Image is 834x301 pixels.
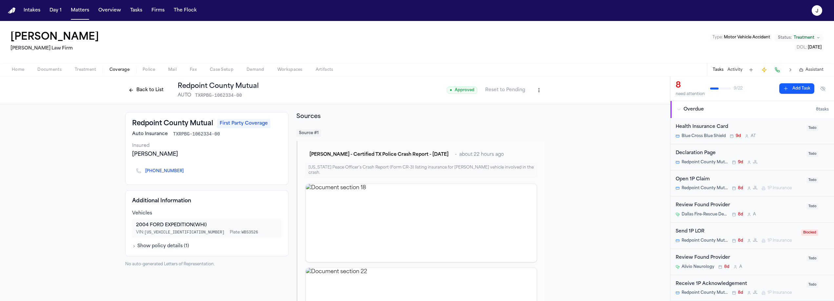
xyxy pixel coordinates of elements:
[670,118,834,144] div: Open task: Health Insurance Card
[132,119,213,128] h3: Redpoint County Mutual
[753,186,758,191] span: J L
[8,8,16,14] a: Home
[125,262,288,267] div: No auto-generated Letters of Representation.
[806,203,818,210] span: Todo
[230,230,258,235] span: Plate:
[682,160,728,165] span: Redpoint County Mutual
[195,92,242,99] span: TXRPBG-1062334-00
[808,46,822,50] span: [DATE]
[767,238,792,243] span: 1P Insurance
[682,212,728,217] span: Dallas Fire-Rescue Department (EMS)
[801,230,818,236] span: Blocked
[738,212,743,217] span: 8d
[773,65,782,74] button: Make a Call
[450,88,452,93] span: ●
[75,67,96,72] span: Treatment
[459,151,504,158] span: about 22 hours ago
[12,67,24,72] span: Home
[739,264,742,270] span: A
[682,186,728,191] span: Redpoint County Mutual
[795,44,824,51] button: Edit DOL: 2025-08-11
[173,131,220,137] span: TXRPBG-1062334-00
[670,101,834,118] button: Overdue8tasks
[296,112,545,121] h2: Sources
[676,80,705,91] div: 8
[96,5,124,16] button: Overview
[712,35,723,39] span: Type :
[682,290,728,295] span: Redpoint County Mutual
[132,150,282,158] div: [PERSON_NAME]
[171,5,199,16] button: The Flock
[149,5,167,16] button: Firms
[21,5,43,16] button: Intakes
[676,176,803,183] div: Open 1P Claim
[178,92,191,99] span: AUTO
[277,67,303,72] span: Workspaces
[682,264,714,270] span: Alivio Neurology
[794,35,814,40] span: Treatment
[125,85,167,95] button: Back to List
[447,87,477,94] span: Approved
[775,34,824,42] button: Change status from Treatment
[306,163,537,177] div: [US_STATE] Peace Officer's Crash Report (Form CR-3) listing insurance for [PERSON_NAME] vehicle i...
[806,125,818,131] span: Todo
[816,107,829,112] span: 8 task s
[306,149,452,161] button: [PERSON_NAME] - Certified TX Police Crash Report - [DATE]
[306,184,537,262] img: Document section 18
[806,282,818,288] span: Todo
[132,210,282,217] div: Vehicles
[10,45,102,52] h2: [PERSON_NAME] Law Firm
[676,228,797,235] div: Send 1P LOR
[816,9,818,13] text: J
[738,290,743,295] span: 8d
[738,238,743,243] span: 8d
[676,254,803,262] div: Review Found Provider
[682,133,726,139] span: Blue Cross Blue Shield
[316,67,333,72] span: Artifacts
[8,8,16,14] img: Finch Logo
[145,169,184,174] a: [PHONE_NUMBER]
[753,238,758,243] span: J L
[727,67,743,72] button: Activity
[190,67,197,72] span: Fax
[817,83,829,94] button: Hide completed tasks (⌘⇧H)
[68,5,92,16] a: Matters
[132,143,282,149] div: Insured
[806,151,818,157] span: Todo
[143,67,155,72] span: Police
[724,264,729,270] span: 8d
[128,5,145,16] button: Tasks
[242,230,258,235] span: WBS3526
[37,67,62,72] span: Documents
[670,223,834,249] div: Open task: Send 1P LOR
[247,67,264,72] span: Demand
[132,131,168,137] span: Auto Insurance
[136,230,225,235] span: VIN:
[676,280,803,288] div: Receive 1P Acknowledgement
[132,197,282,205] h4: Additional Information
[760,65,769,74] button: Create Immediate Task
[109,67,129,72] span: Coverage
[217,119,270,128] span: First Party Coverage
[797,46,807,50] span: DOL :
[806,255,818,262] span: Todo
[682,238,728,243] span: Redpoint County Mutual
[736,133,741,139] span: 9d
[778,35,792,40] span: Status:
[753,290,758,295] span: J L
[481,85,529,95] button: Reset to Pending
[144,230,225,235] span: [US_VEHICLE_IDENTIFICATION_NUMBER]
[670,196,834,223] div: Open task: Review Found Provider
[767,186,792,191] span: 1P Insurance
[779,83,814,94] button: Add Task
[178,82,259,91] h1: Redpoint County Mutual
[676,91,705,97] div: need attention
[746,65,756,74] button: Add Task
[713,67,724,72] button: Tasks
[670,144,834,171] div: Open task: Declaration Page
[753,160,758,165] span: J L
